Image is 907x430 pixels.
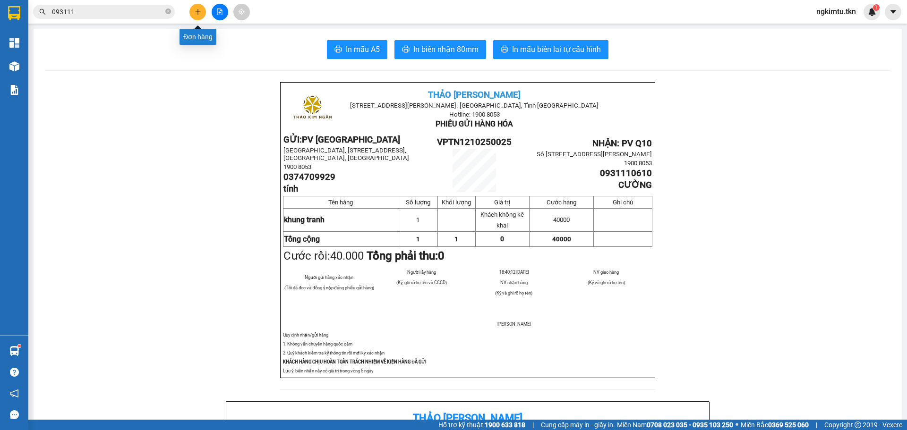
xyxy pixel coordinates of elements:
[816,420,817,430] span: |
[501,45,508,54] span: printer
[283,184,298,194] span: tính
[283,332,328,337] span: Quy định nhận/gửi hàng
[283,163,311,170] span: 1900 8053
[436,119,513,128] span: PHIẾU GỬI HÀNG HÓA
[454,236,458,243] span: 1
[284,235,320,244] strong: Tổng cộng
[499,270,529,275] span: 18:40:12 [DATE]
[367,249,445,262] strong: Tổng phải thu:
[600,168,652,178] span: 0931110610
[618,180,652,190] span: CƯỜNG
[18,345,21,347] sup: 1
[233,4,250,20] button: aim
[593,270,619,275] span: NV giao hàng
[768,421,809,429] strong: 0369 525 060
[480,211,524,229] span: Khách không kê khai
[588,280,625,285] span: (Ký và ghi rõ họ tên)
[284,215,325,224] span: khung tranh
[10,410,19,419] span: message
[624,160,652,167] span: 1900 8053
[283,350,385,355] span: 2. Quý khách kiểm tra kỹ thông tin rồi mới ký xác nhận
[885,4,901,20] button: caret-down
[553,216,570,223] span: 40000
[493,40,608,59] button: printerIn mẫu biên lai tự cấu hình
[552,236,571,243] span: 40000
[413,412,522,424] b: Thảo [PERSON_NAME]
[406,199,430,206] span: Số lượng
[449,111,500,118] span: Hotline: 1900 8053
[328,199,353,206] span: Tên hàng
[413,43,479,55] span: In biên nhận 80mm
[592,138,652,149] span: NHẬN: PV Q10
[394,40,486,59] button: printerIn biên nhận 80mm
[428,90,521,100] span: THẢO [PERSON_NAME]
[438,249,445,262] span: 0
[10,389,19,398] span: notification
[305,275,353,280] span: Người gửi hàng xác nhận
[327,40,387,59] button: printerIn mẫu A5
[855,422,861,428] span: copyright
[442,199,471,206] span: Khối lượng
[302,135,400,145] span: PV [GEOGRAPHIC_DATA]
[495,290,532,295] span: (Ký và ghi rõ họ tên)
[438,420,525,430] span: Hỗ trợ kỹ thuật:
[416,216,419,223] span: 1
[541,420,615,430] span: Cung cấp máy in - giấy in:
[494,199,510,206] span: Giá trị
[284,285,374,290] span: (Tôi đã đọc và đồng ý nộp đúng phiếu gửi hàng)
[437,137,512,147] span: VPTN1210250025
[283,147,409,161] span: [GEOGRAPHIC_DATA], [STREET_ADDRESS], [GEOGRAPHIC_DATA], [GEOGRAPHIC_DATA]
[330,249,364,262] span: 40.000
[512,43,601,55] span: In mẫu biên lai tự cấu hình
[283,359,427,364] strong: KHÁCH HÀNG CHỊU HOÀN TOÀN TRÁCH NHIỆM VỀ KIỆN HÀNG ĐÃ GỬI
[497,321,531,327] span: [PERSON_NAME]
[736,423,738,427] span: ⚪️
[346,43,380,55] span: In mẫu A5
[350,102,599,109] span: [STREET_ADDRESS][PERSON_NAME]. [GEOGRAPHIC_DATA], Tỉnh [GEOGRAPHIC_DATA]
[283,341,352,346] span: 1. Không vân chuyển hàng quốc cấm
[873,4,880,11] sup: 1
[396,280,447,285] span: (Ký, ghi rõ họ tên và CCCD)
[889,8,898,16] span: caret-down
[407,270,436,275] span: Người lấy hàng
[334,45,342,54] span: printer
[9,38,19,48] img: dashboard-icon
[617,420,733,430] span: Miền Nam
[165,8,171,17] span: close-circle
[195,8,201,15] span: plus
[283,368,373,373] span: Lưu ý: biên nhận này có giá trị trong vòng 5 ngày
[647,421,733,429] strong: 0708 023 035 - 0935 103 250
[238,8,245,15] span: aim
[8,6,20,20] img: logo-vxr
[10,368,19,377] span: question-circle
[283,172,335,182] span: 0374709929
[500,280,528,285] span: NV nhận hàng
[52,7,163,17] input: Tìm tên, số ĐT hoặc mã đơn
[741,420,809,430] span: Miền Bắc
[547,199,576,206] span: Cước hàng
[809,6,864,17] span: ngkimtu.tkn
[165,8,171,14] span: close-circle
[532,420,534,430] span: |
[416,236,420,243] span: 1
[9,61,19,71] img: warehouse-icon
[868,8,876,16] img: icon-new-feature
[9,85,19,95] img: solution-icon
[289,85,335,132] img: logo
[500,235,504,243] span: 0
[39,8,46,15] span: search
[613,199,633,206] span: Ghi chú
[283,249,445,262] span: Cước rồi:
[402,45,410,54] span: printer
[189,4,206,20] button: plus
[874,4,878,11] span: 1
[216,8,223,15] span: file-add
[212,4,228,20] button: file-add
[485,421,525,429] strong: 1900 633 818
[9,346,19,356] img: warehouse-icon
[537,151,652,158] span: Số [STREET_ADDRESS][PERSON_NAME]
[283,135,400,145] strong: GỬI:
